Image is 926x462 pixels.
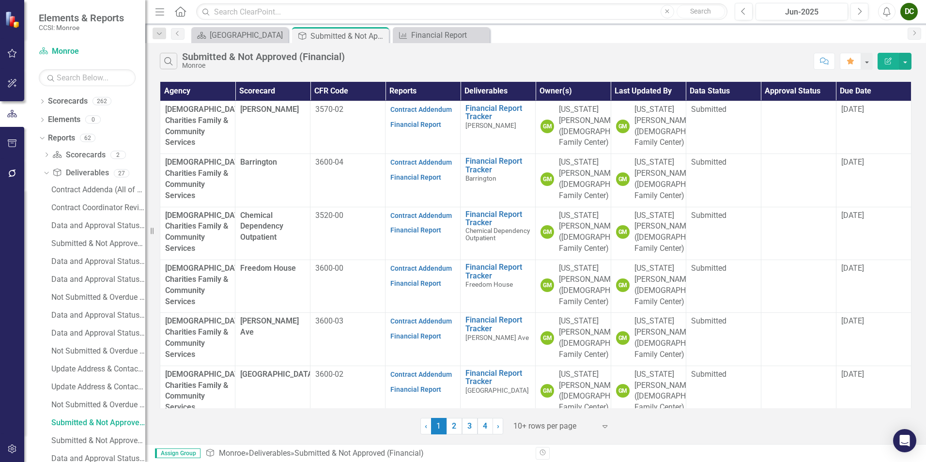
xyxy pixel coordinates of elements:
span: [DATE] [841,370,864,379]
div: GM [616,120,630,133]
div: GM [540,225,554,239]
td: Double-Click to Edit [686,366,761,418]
a: Contract Addendum [390,158,452,166]
div: [US_STATE][PERSON_NAME] ([DEMOGRAPHIC_DATA] Family Center) [634,104,717,148]
div: GM [616,172,630,186]
div: 262 [93,97,111,106]
span: Submitted [691,105,726,114]
a: Financial Report [390,226,441,234]
div: Not Submitted & Overdue (Financial) [51,400,145,409]
button: DC [900,3,918,20]
span: Freedom House [465,280,513,288]
div: [US_STATE][PERSON_NAME] ([DEMOGRAPHIC_DATA] Family Center) [559,263,641,307]
a: Deliverables [249,448,291,458]
a: Data and Approval Status (Q) [49,325,145,341]
strong: [DEMOGRAPHIC_DATA] Charities Family & Community Services [165,263,246,306]
span: 3520-00 [315,211,343,220]
a: Financial Report [390,279,441,287]
span: Submitted [691,263,726,273]
a: Data and Approval Status (Annual) [49,218,145,233]
div: Submitted & Not Approved (Financial) [294,448,424,458]
div: GM [540,278,554,292]
td: Double-Click to Edit [310,207,386,260]
button: Jun-2025 [756,3,848,20]
div: GM [616,278,630,292]
td: Double-Click to Edit [536,101,611,154]
span: 3600-04 [315,157,343,167]
td: Double-Click to Edit Right Click for Context Menu [461,207,536,260]
a: Data and Approval Status (Finance) [49,254,145,269]
td: Double-Click to Edit [686,260,761,312]
a: Financial Report Tracker [465,369,530,386]
div: » » [205,448,528,459]
td: Double-Click to Edit [536,313,611,366]
td: Double-Click to Edit Right Click for Context Menu [461,313,536,366]
div: Submitted & Not Approved (Financial) [182,51,345,62]
span: Elements & Reports [39,12,124,24]
span: Chemical Dependency Outpatient [240,211,283,242]
td: Double-Click to Edit [686,154,761,207]
a: [GEOGRAPHIC_DATA] [194,29,286,41]
span: [DATE] [841,105,864,114]
div: Submitted & Not Approved (Addenda) [51,239,145,248]
td: Double-Click to Edit Right Click for Context Menu [461,260,536,312]
a: Elements [48,114,80,125]
div: GM [540,384,554,398]
a: Financial Report [390,332,441,340]
td: Double-Click to Edit [686,101,761,154]
div: [US_STATE][PERSON_NAME] ([DEMOGRAPHIC_DATA] Family Center) [559,316,641,360]
td: Double-Click to Edit [761,313,836,366]
span: Submitted [691,370,726,379]
div: [US_STATE][PERSON_NAME] ([DEMOGRAPHIC_DATA] Family Center) [559,210,641,254]
td: Double-Click to Edit Right Click for Context Menu [461,366,536,418]
td: Double-Click to Edit Right Click for Context Menu [461,154,536,207]
span: 1 [431,418,447,434]
span: [DATE] [841,211,864,220]
div: Contract Coordinator Review (All) [51,203,145,212]
td: Double-Click to Edit [386,366,461,418]
td: Double-Click to Edit [310,260,386,312]
strong: [DEMOGRAPHIC_DATA] Charities Family & Community Services [165,105,246,147]
a: Scorecards [48,96,88,107]
span: Assign Group [155,448,201,458]
a: Reports [48,133,75,144]
div: Data and Approval Status (M) [51,311,145,320]
small: CCSI: Monroe [39,24,124,31]
div: [US_STATE][PERSON_NAME] ([DEMOGRAPHIC_DATA] Family Center) [559,104,641,148]
a: Deliverables [52,168,108,179]
td: Double-Click to Edit [836,260,911,312]
strong: [DEMOGRAPHIC_DATA] Charities Family & Community Services [165,370,246,412]
div: GM [540,120,554,133]
td: Double-Click to Edit [686,207,761,260]
td: Double-Click to Edit [386,101,461,154]
a: 4 [478,418,493,434]
td: Double-Click to Edit [836,313,911,366]
a: Monroe [39,46,136,57]
div: GM [616,384,630,398]
div: GM [616,331,630,345]
td: Double-Click to Edit [761,366,836,418]
td: Double-Click to Edit [386,207,461,260]
span: [DATE] [841,157,864,167]
div: Update Address & Contacts on Program Landing Page (Finance) [51,365,145,373]
span: 3600-00 [315,263,343,273]
span: › [497,421,499,431]
span: ‹ [425,421,427,431]
span: [GEOGRAPHIC_DATA] [240,370,315,379]
a: Update Address & Contacts on Program Landing Page (Finance) [49,361,145,377]
div: [US_STATE][PERSON_NAME] ([DEMOGRAPHIC_DATA] Family Center) [634,369,717,413]
span: 3570-02 [315,105,343,114]
td: Double-Click to Edit [386,260,461,312]
a: Scorecards [52,150,105,161]
td: Double-Click to Edit [686,313,761,366]
div: GM [540,172,554,186]
div: [US_STATE][PERSON_NAME] ([DEMOGRAPHIC_DATA] Family Center) [559,369,641,413]
div: Data and Approval Status (Annual) [51,221,145,230]
span: Submitted [691,157,726,167]
td: Double-Click to Edit [536,366,611,418]
span: Barrington [240,157,277,167]
td: Double-Click to Edit Right Click for Context Menu [461,101,536,154]
div: Financial Report [411,29,487,41]
div: Monroe [182,62,345,69]
a: Update Address & Contacts on Program Landing Page [49,379,145,395]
